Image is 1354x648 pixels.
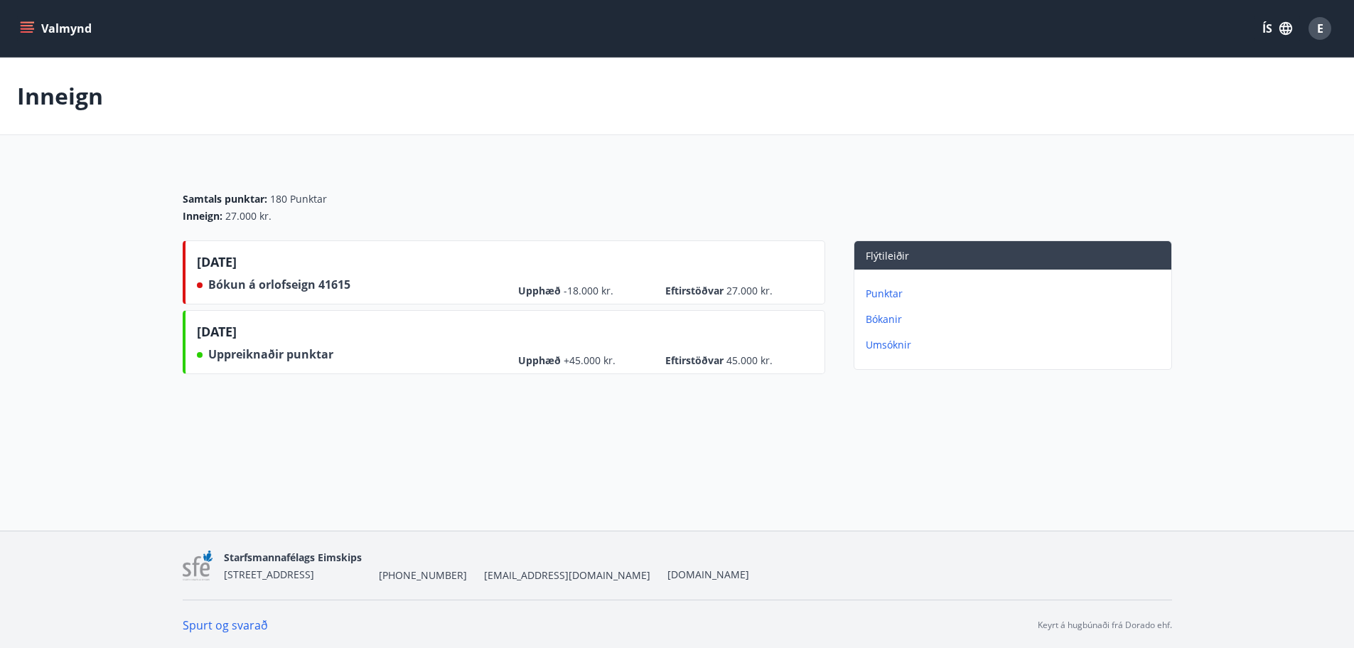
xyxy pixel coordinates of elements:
button: menu [17,16,97,41]
span: [EMAIL_ADDRESS][DOMAIN_NAME] [484,568,650,583]
button: ÍS [1254,16,1300,41]
span: Upphæð [518,284,662,298]
span: Flýtileiðir [866,249,909,262]
span: +45.000 kr. [564,354,616,367]
img: 7sa1LslLnpN6OqSLT7MqncsxYNiZGdZT4Qcjshc2.png [183,551,213,581]
span: Uppreiknaðir punktar [208,346,333,362]
span: Inneign : [183,209,222,223]
span: Eftirstöðvar [665,284,810,298]
span: [DATE] [197,253,237,276]
span: Samtals punktar : [183,192,267,206]
span: 180 Punktar [270,192,327,206]
span: Upphæð [518,354,662,368]
p: Punktar [866,287,1166,301]
span: E [1317,21,1323,36]
span: 45.000 kr. [726,354,773,367]
p: Keyrt á hugbúnaði frá Dorado ehf. [1038,619,1172,632]
p: Bókanir [866,312,1166,326]
span: [DATE] [197,323,237,346]
span: Eftirstöðvar [665,354,810,368]
span: 41615 [318,277,350,292]
span: [STREET_ADDRESS] [224,568,314,581]
span: Starfsmannafélags Eimskips [224,551,362,564]
a: Spurt og svarað [183,617,268,633]
span: [PHONE_NUMBER] [379,568,467,583]
span: 27.000 kr. [225,209,272,223]
p: Inneign [17,80,103,112]
a: [DOMAIN_NAME] [667,568,749,581]
span: Bókun á orlofseign [208,277,318,292]
p: Umsóknir [866,338,1166,352]
button: E [1303,11,1337,46]
span: -18.000 kr. [564,284,613,297]
span: 27.000 kr. [726,284,773,297]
